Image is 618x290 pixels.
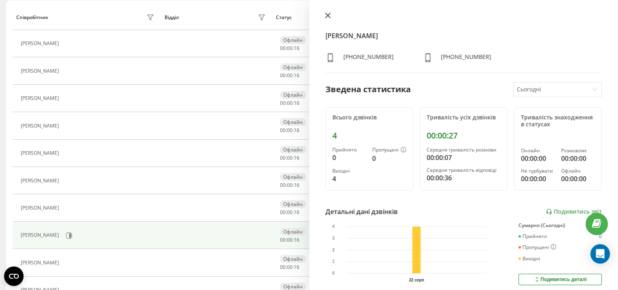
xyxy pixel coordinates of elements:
span: 16 [294,45,299,52]
div: [PERSON_NAME] [21,260,61,266]
div: Офлайн [280,255,306,263]
span: 16 [294,72,299,79]
div: Онлайн [521,148,555,154]
span: 00 [280,236,286,243]
span: 00 [287,236,293,243]
div: 4 [332,174,366,184]
span: 00 [287,264,293,271]
div: Середня тривалість розмови [427,147,501,153]
div: [PHONE_NUMBER] [343,53,394,65]
div: Офлайн [280,118,306,126]
div: Прийнято [332,147,366,153]
text: 0 [332,271,334,276]
div: 00:00:27 [427,131,501,141]
div: Офлайн [280,200,306,208]
span: 00 [280,264,286,271]
span: 00 [287,154,293,161]
span: 00 [287,100,293,106]
span: 00 [287,127,293,134]
div: 00:00:07 [427,153,501,162]
text: 3 [332,236,334,240]
span: 16 [294,236,299,243]
div: 0 [372,154,406,163]
div: : : [280,237,299,243]
h4: [PERSON_NAME] [325,31,602,41]
span: 00 [280,72,286,79]
div: Співробітник [16,15,48,20]
div: Офлайн [280,173,306,181]
div: Подивитись деталі [533,276,587,283]
div: Офлайн [280,36,306,44]
div: [PERSON_NAME] [21,178,61,184]
div: Детальні дані дзвінків [325,207,398,216]
span: 00 [280,100,286,106]
div: Сумарно (Сьогодні) [518,223,602,228]
div: 4 [332,131,406,141]
span: 00 [280,45,286,52]
div: : : [280,128,299,133]
div: Прийнято [518,234,547,239]
span: 16 [294,100,299,106]
div: Розмовляє [561,148,595,154]
div: [PERSON_NAME] [21,68,61,74]
div: Вихідні [332,168,366,174]
span: 00 [287,45,293,52]
div: Офлайн [280,146,306,154]
div: Зведена статистика [325,83,411,95]
div: 0 [599,234,602,239]
span: 16 [294,127,299,134]
div: 00:00:00 [561,174,595,184]
div: Пропущені [518,244,556,251]
div: : : [280,155,299,161]
span: 16 [294,264,299,271]
text: 4 [332,225,334,229]
span: 00 [287,182,293,188]
div: Офлайн [280,63,306,71]
div: Open Intercom Messenger [590,244,610,264]
span: 16 [294,209,299,216]
div: Відділ [165,15,179,20]
div: [PERSON_NAME] [21,205,61,211]
div: Тривалість усіх дзвінків [427,114,501,121]
div: Тривалість знаходження в статусах [521,114,595,128]
span: 00 [280,209,286,216]
span: 00 [287,72,293,79]
span: 00 [280,127,286,134]
div: Статус [276,15,292,20]
div: [PERSON_NAME] [21,232,61,238]
a: Подивитись звіт [546,208,602,215]
div: 0 [332,153,366,162]
div: Всього дзвінків [332,114,406,121]
span: 00 [280,182,286,188]
div: Офлайн [561,168,595,174]
div: : : [280,100,299,106]
text: 2 [332,248,334,252]
div: [PERSON_NAME] [21,41,61,46]
div: Офлайн [280,228,306,236]
div: Не турбувати [521,168,555,174]
div: : : [280,210,299,215]
div: [PERSON_NAME] [21,123,61,129]
div: 00:00:00 [521,154,555,163]
button: Подивитись деталі [518,274,602,285]
div: : : [280,45,299,51]
div: Середня тривалість відповіді [427,167,501,173]
div: 00:00:00 [521,174,555,184]
span: 16 [294,182,299,188]
span: 00 [280,154,286,161]
div: [PERSON_NAME] [21,95,61,101]
div: : : [280,182,299,188]
div: Вихідні [518,256,540,262]
text: 22 серп [409,278,424,282]
div: 00:00:36 [427,173,501,183]
text: 1 [332,260,334,264]
span: 16 [294,154,299,161]
div: Офлайн [280,91,306,99]
div: 00:00:00 [561,154,595,163]
div: : : [280,264,299,270]
span: 00 [287,209,293,216]
button: Open CMP widget [4,266,24,286]
div: [PHONE_NUMBER] [441,53,491,65]
div: Пропущені [372,147,406,154]
div: [PERSON_NAME] [21,150,61,156]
